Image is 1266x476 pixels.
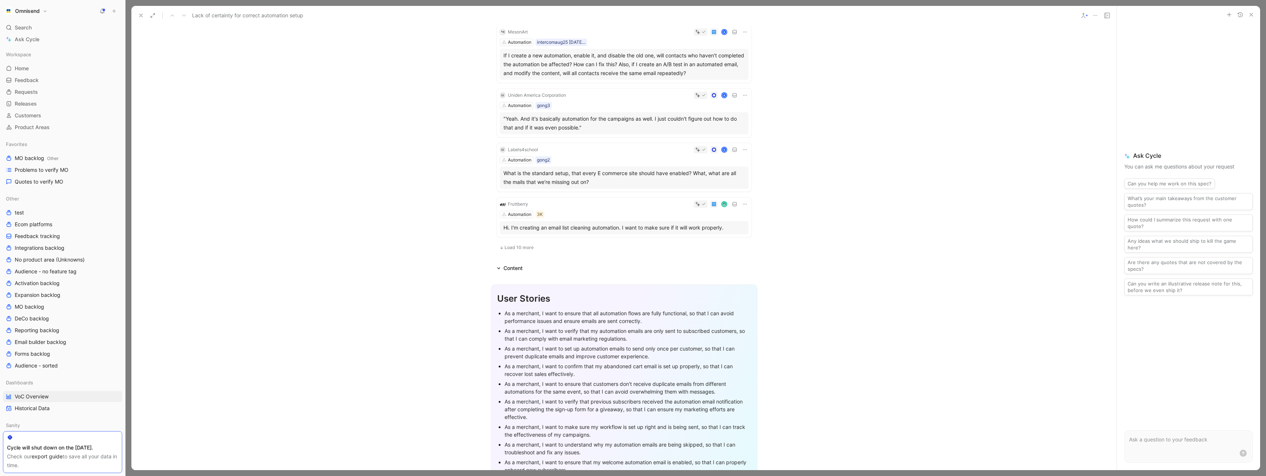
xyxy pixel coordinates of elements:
span: Ask Cycle [1124,151,1253,160]
span: MO backlog [15,154,59,162]
a: Activation backlog [3,278,122,289]
span: Quotes to verify MO [15,178,63,185]
div: As a merchant, I want to understand why my automation emails are being skipped, so that I can tro... [505,441,751,456]
div: 3K [537,211,543,218]
a: Product Areas [3,122,122,133]
button: Can you help me work on this spec? [1124,178,1215,189]
span: Sanity [6,422,20,429]
span: Favorites [6,141,27,148]
img: avatar [722,202,726,206]
span: Releases [15,100,37,107]
a: Reporting backlog [3,325,122,336]
a: Ecom platforms [3,219,122,230]
a: Audience - sorted [3,360,122,371]
span: DeCo backlog [15,315,49,322]
div: Sanity [3,420,122,431]
div: Labels4school [508,146,538,153]
span: MO backlog [15,303,44,310]
span: Workspace [6,51,31,58]
span: Ecom platforms [15,221,52,228]
button: Any ideas what we should ship to kill the game here? [1124,236,1253,253]
a: Audience - no feature tag [3,266,122,277]
span: Product Areas [15,124,50,131]
div: What is the standard setup, that every E commerce site should have enabled? What, what are all th... [503,169,745,187]
a: Integrations backlog [3,242,122,253]
span: Feedback [15,77,39,84]
button: OmnisendOmnisend [3,6,49,16]
a: Feedback [3,75,122,86]
div: Cycle will shut down on the [DATE]. [7,443,118,452]
a: Releases [3,98,122,109]
span: Feedback tracking [15,232,60,240]
div: As a merchant, I want to verify that my automation emails are only sent to subscribed customers, ... [505,327,751,342]
div: Check our to save all your data in time. [7,452,118,470]
a: Problems to verify MO [3,164,122,175]
button: Load 10 more [497,243,536,252]
img: logo [500,201,506,207]
span: Historical Data [15,405,50,412]
div: "Yeah. And it's basically automation for the campaigns as well. I just couldn't figure out how to... [503,114,745,132]
span: No product area (Unknowns) [15,256,85,263]
a: export guide [32,453,63,459]
div: Search [3,22,122,33]
div: Automation [508,156,531,164]
h1: Omnisend [15,8,40,14]
div: Automation [508,102,531,109]
span: Home [15,65,29,72]
span: Dashboards [6,379,33,386]
p: You can ask me questions about your request [1124,162,1253,171]
div: As a merchant, I want to ensure that all automation flows are fully functional, so that I can avo... [505,309,751,325]
div: Workspace [3,49,122,60]
a: test [3,207,122,218]
span: Reporting backlog [15,327,59,334]
div: gong2 [537,156,550,164]
a: Email builder backlog [3,337,122,348]
a: Customers [3,110,122,121]
span: VoC Overview [15,393,49,400]
span: Load 10 more [505,245,534,251]
div: Dashboards [3,377,122,388]
span: Email builder backlog [15,338,66,346]
div: As a merchant, I want to confirm that my abandoned cart email is set up properly, so that I can r... [505,362,751,378]
a: Home [3,63,122,74]
span: Expansion backlog [15,291,60,299]
span: Activation backlog [15,280,60,287]
span: Problems to verify MO [15,166,68,174]
div: As a merchant, I want to make sure my workflow is set up right and is being sent, so that I can t... [505,423,751,438]
div: Content [503,264,523,273]
div: User Stories [497,292,751,305]
a: No product area (Unknowns) [3,254,122,265]
div: If I create a new automation, enable it, and disable the old one, will contacts who haven't compl... [503,51,745,78]
div: Automation [508,39,531,46]
div: As a merchant, I want to verify that previous subscribers received the automation email notificat... [505,398,751,421]
a: Historical Data [3,403,122,414]
button: How could I summarize this request with one quote? [1124,214,1253,231]
div: As a merchant, I want to ensure that my welcome automation email is enabled, so that I can proper... [505,458,751,474]
span: Ask Cycle [15,35,39,44]
a: MO backlog [3,301,122,312]
a: Ask Cycle [3,34,122,45]
div: DashboardsVoC OverviewHistorical Data [3,377,122,414]
div: K [722,147,726,152]
div: Other [3,193,122,204]
span: Other [47,156,59,161]
button: Are there any quotes that are not covered by the specs? [1124,257,1253,274]
span: Audience - no feature tag [15,268,77,275]
span: Forms backlog [15,350,50,358]
button: Can you write an illustrative release note for this, before we even ship it? [1124,278,1253,295]
img: logo [500,29,506,35]
div: Automation [508,211,531,218]
span: Other [6,195,19,202]
div: K [722,93,726,97]
div: M [500,147,506,153]
div: M [500,92,506,98]
div: Uniden America Corporation [508,92,566,99]
span: Search [15,23,32,32]
span: test [15,209,24,216]
a: Expansion backlog [3,289,122,301]
a: Forms backlog [3,348,122,359]
div: As a merchant, I want to set up automation emails to send only once per customer, so that I can p... [505,345,751,360]
div: As a merchant, I want to ensure that customers don't receive duplicate emails from different auto... [505,380,751,395]
img: Omnisend [5,7,12,15]
span: Lack of certainty for correct automation setup [192,11,303,20]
